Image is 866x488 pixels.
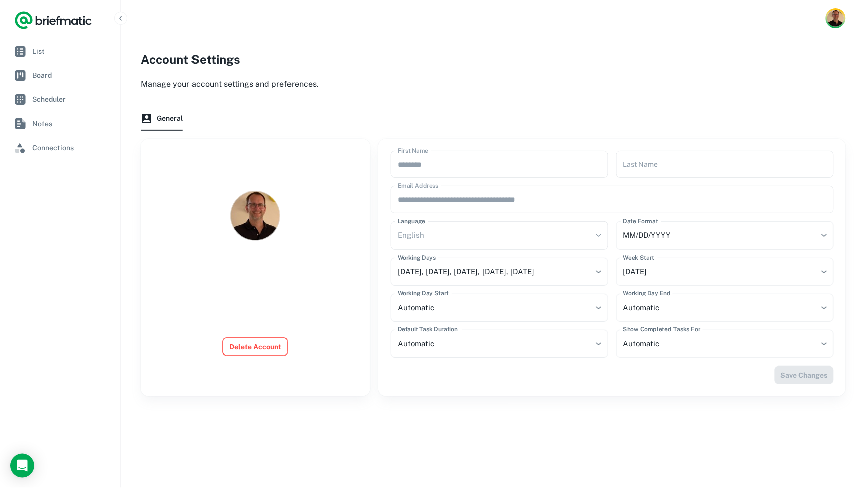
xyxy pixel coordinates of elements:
a: Logo [14,10,92,30]
a: Scheduler [8,88,112,110]
button: General [141,106,183,131]
span: List [32,46,108,57]
span: Notes [32,118,108,129]
h2: Account Settings [141,50,846,68]
div: [DATE] [616,258,834,286]
a: Notes [8,112,112,135]
div: Automatic [616,330,834,358]
div: MM/DD/YYYY [616,221,834,250]
a: Connections [8,137,112,159]
label: Language [398,217,426,226]
label: Week Start [623,253,654,262]
label: Default Task Duration [398,325,458,334]
div: [DATE], [DATE], [DATE], [DATE], [DATE] [391,258,608,286]
img: Mauricio undefined [230,191,280,241]
p: Manage your account settings and preferences. [141,78,846,90]
button: Account button [826,8,846,28]
a: Board [8,64,112,86]
label: First Name [398,146,429,155]
img: Mauricio Peirone [827,10,844,27]
div: Automatic [616,294,834,322]
div: Automatic [391,330,608,358]
label: Working Day End [623,289,671,298]
span: Connections [32,142,108,153]
span: Board [32,70,108,81]
button: Delete Account [223,338,288,356]
div: Automatic [391,294,608,322]
a: List [8,40,112,62]
div: English [391,221,608,250]
div: Load Chat [10,454,34,478]
label: Date Format [623,217,658,226]
label: Working Day Start [398,289,449,298]
label: Working Days [398,253,436,262]
label: Email Address [398,181,439,190]
span: Scheduler [32,94,108,105]
label: Show Completed Tasks For [623,325,701,334]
